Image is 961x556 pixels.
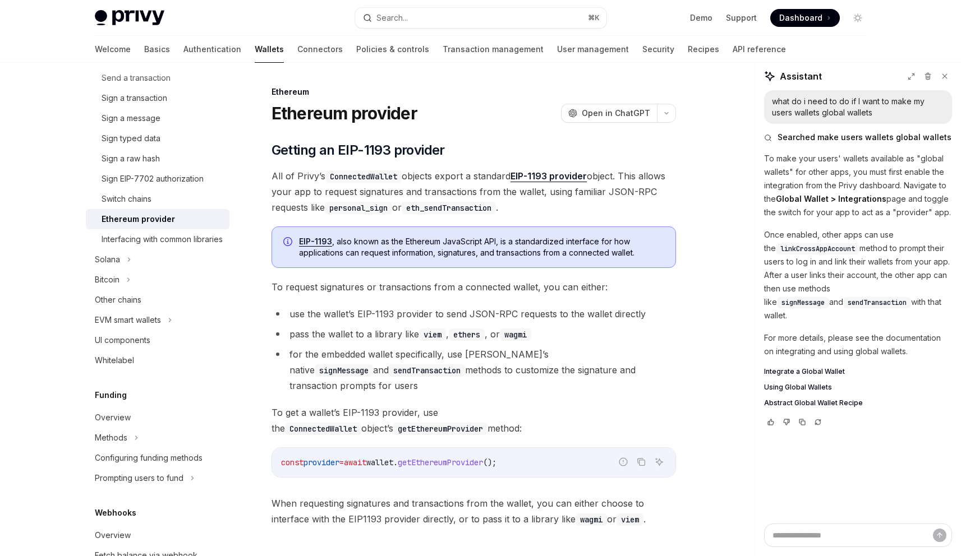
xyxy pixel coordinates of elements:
a: Policies & controls [356,36,429,63]
span: linkCrossAppAccount [780,244,855,253]
button: Ask AI [652,455,666,469]
span: . [393,457,398,467]
button: Send message [933,529,946,542]
a: Whitelabel [86,350,229,370]
svg: Info [283,237,295,248]
code: sendTransaction [389,364,465,377]
button: Open in ChatGPT [561,104,657,123]
a: Other chains [86,290,229,310]
span: Getting an EIP-1193 provider [272,141,445,159]
a: Sign a message [86,108,229,128]
a: Using Global Wallets [764,383,952,392]
span: Using Global Wallets [764,383,832,392]
div: Interfacing with common libraries [102,233,223,246]
img: light logo [95,10,164,26]
a: Integrate a Global Wallet [764,367,952,376]
a: Support [726,12,757,24]
a: Abstract Global Wallet Recipe [764,399,952,407]
code: wagmi [500,328,531,341]
div: Sign EIP-7702 authorization [102,172,204,186]
code: eth_sendTransaction [402,202,496,214]
span: await [344,457,366,467]
h5: Webhooks [95,506,136,520]
span: sendTransaction [848,298,907,307]
div: Other chains [95,293,141,307]
a: Transaction management [443,36,544,63]
a: Sign a raw hash [86,149,229,169]
span: signMessage [781,298,825,307]
div: Sign a transaction [102,91,167,105]
div: UI components [95,333,150,347]
span: Searched make users wallets global wallets [778,132,951,143]
code: personal_sign [325,202,392,214]
a: Security [642,36,674,63]
a: Switch chains [86,189,229,209]
div: Sign a message [102,112,160,125]
span: const [281,457,304,467]
a: Basics [144,36,170,63]
a: Wallets [255,36,284,63]
div: Whitelabel [95,354,134,367]
p: Once enabled, other apps can use the method to prompt their users to log in and link their wallet... [764,228,952,322]
div: Sign a raw hash [102,152,160,165]
span: Abstract Global Wallet Recipe [764,399,863,407]
a: API reference [733,36,786,63]
li: pass the wallet to a library like , , or [272,326,676,342]
span: When requesting signatures and transactions from the wallet, you can either choose to interface w... [272,495,676,527]
span: wallet [366,457,393,467]
a: User management [557,36,629,63]
span: Integrate a Global Wallet [764,367,845,376]
button: Toggle dark mode [849,9,867,27]
button: Searched make users wallets global wallets [764,132,952,143]
span: Dashboard [779,12,822,24]
code: ConnectedWallet [285,423,361,435]
code: wagmi [576,513,607,526]
a: UI components [86,330,229,350]
code: viem [419,328,446,341]
h5: Funding [95,388,127,402]
li: for the embedded wallet specifically, use [PERSON_NAME]’s native and methods to customize the sig... [272,346,676,393]
strong: Global Wallet > Integrations [776,194,886,203]
button: Copy the contents from the code block [634,455,649,469]
div: Overview [95,529,131,542]
button: Report incorrect code [616,455,631,469]
span: All of Privy’s objects export a standard object. This allows your app to request signatures and t... [272,168,676,215]
p: To make your users' wallets available as "global wallets" for other apps, you must first enable t... [764,152,952,219]
div: EVM smart wallets [95,313,161,327]
li: use the wallet’s EIP-1193 provider to send JSON-RPC requests to the wallet directly [272,306,676,322]
div: what do i need to do if I want to make my users wallets global wallets [772,96,944,118]
div: Methods [95,431,127,444]
code: getEthereumProvider [393,423,488,435]
div: Prompting users to fund [95,471,183,485]
button: Search...⌘K [355,8,606,28]
code: signMessage [315,364,373,377]
span: (); [483,457,496,467]
a: Authentication [183,36,241,63]
a: Overview [86,407,229,428]
span: provider [304,457,339,467]
span: Assistant [780,69,822,83]
span: ⌘ K [588,13,600,22]
a: Sign EIP-7702 authorization [86,169,229,189]
a: Dashboard [770,9,840,27]
div: Ethereum [272,86,676,98]
h1: Ethereum provider [272,103,417,123]
a: Configuring funding methods [86,448,229,468]
div: Search... [376,11,408,25]
span: getEthereumProvider [398,457,483,467]
div: Sign typed data [102,132,160,145]
span: Open in ChatGPT [582,108,650,119]
div: Bitcoin [95,273,119,286]
a: EIP-1193 [299,237,332,247]
div: Ethereum provider [102,212,175,226]
a: Recipes [688,36,719,63]
div: Overview [95,411,131,424]
a: Welcome [95,36,131,63]
p: For more details, please see the documentation on integrating and using global wallets. [764,331,952,358]
a: Sign a transaction [86,88,229,108]
code: ethers [449,328,485,341]
a: Connectors [297,36,343,63]
span: To get a wallet’s EIP-1193 provider, use the object’s method: [272,405,676,436]
a: EIP-1193 provider [511,170,587,182]
div: Solana [95,253,120,266]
